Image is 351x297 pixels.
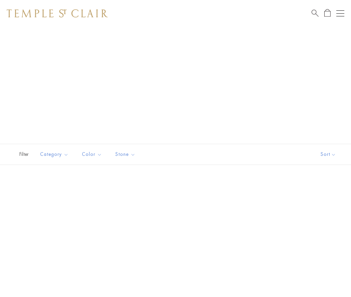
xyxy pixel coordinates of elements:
[110,147,140,162] button: Stone
[336,9,344,17] button: Open navigation
[312,9,319,17] a: Search
[112,150,140,159] span: Stone
[37,150,74,159] span: Category
[35,147,74,162] button: Category
[306,144,351,165] button: Show sort by
[77,147,107,162] button: Color
[79,150,107,159] span: Color
[7,9,108,17] img: Temple St. Clair
[324,9,331,17] a: Open Shopping Bag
